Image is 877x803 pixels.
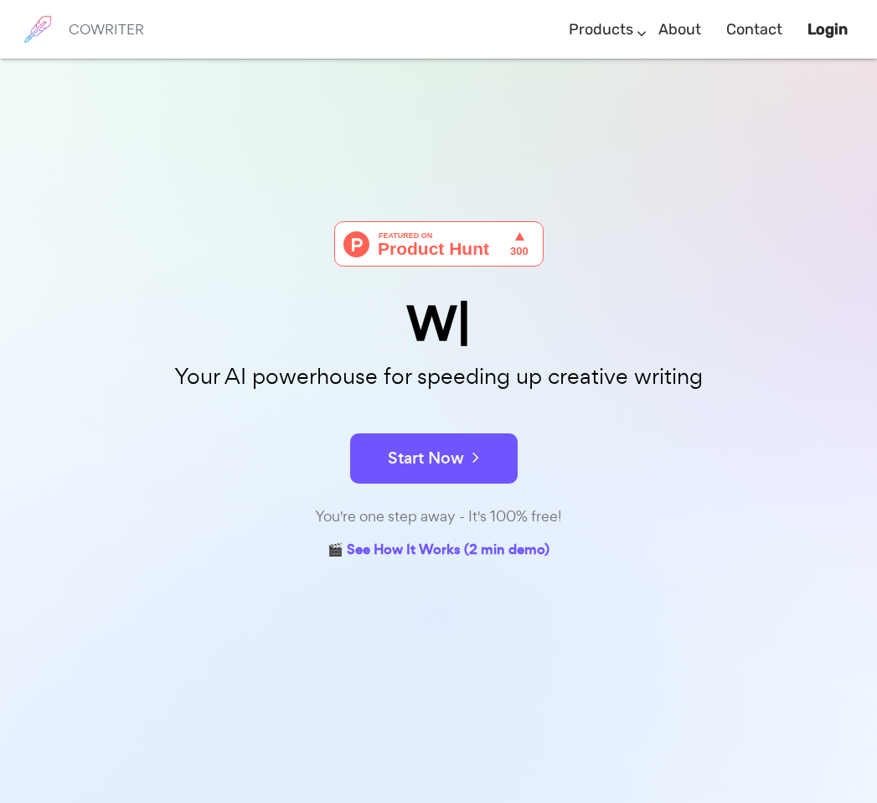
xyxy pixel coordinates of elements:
[334,221,544,267] img: Cowriter - Your AI buddy for speeding up creative writing | Product Hunt
[807,20,848,39] b: Login
[807,5,848,54] a: Login
[20,300,858,348] div: W
[726,5,782,54] a: Contact
[69,22,144,37] h6: COWRITER
[17,8,59,50] img: brand logo
[350,433,518,484] button: Start Now
[658,5,701,54] a: About
[20,359,858,395] p: Your AI powerhouse for speeding up creative writing
[20,505,858,529] div: You're one step away - It's 100% free!
[328,538,549,564] a: 🎬 See How It Works (2 min demo)
[569,5,633,54] a: Products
